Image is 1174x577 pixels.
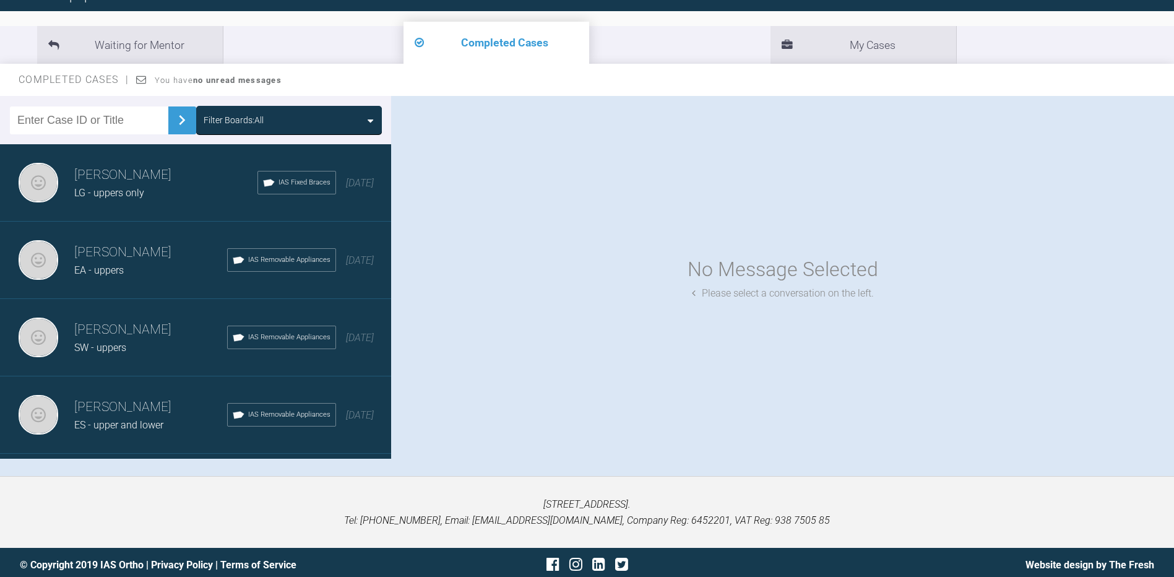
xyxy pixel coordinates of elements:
span: IAS Removable Appliances [248,254,330,266]
span: You have [155,76,282,85]
span: [DATE] [346,254,374,266]
span: IAS Removable Appliances [248,332,330,343]
span: ES - upper and lower [74,419,163,431]
a: Terms of Service [220,559,296,571]
a: Website design by The Fresh [1025,559,1154,571]
span: LG - uppers only [74,187,144,199]
h3: [PERSON_NAME] [74,242,227,263]
li: Waiting for Mentor [37,26,223,64]
img: Peter Steele [19,395,58,435]
h3: [PERSON_NAME] [74,397,227,418]
img: chevronRight.28bd32b0.svg [172,110,192,130]
li: Completed Cases [404,22,589,64]
li: My Cases [770,26,956,64]
span: [DATE] [346,332,374,344]
span: IAS Fixed Braces [278,177,330,188]
img: Peter Steele [19,240,58,280]
span: EA - uppers [74,264,124,276]
h3: [PERSON_NAME] [74,319,227,341]
div: © Copyright 2019 IAS Ortho | | [20,557,398,573]
div: No Message Selected [688,254,878,285]
div: Please select a conversation on the left. [692,285,874,302]
h3: [PERSON_NAME] [74,165,257,186]
p: [STREET_ADDRESS]. Tel: [PHONE_NUMBER], Email: [EMAIL_ADDRESS][DOMAIN_NAME], Company Reg: 6452201,... [20,497,1154,528]
span: Completed Cases [19,74,129,85]
img: Peter Steele [19,318,58,357]
span: [DATE] [346,177,374,189]
img: Peter Steele [19,163,58,202]
strong: no unread messages [193,76,282,85]
span: [DATE] [346,409,374,421]
div: Filter Boards: All [204,113,264,127]
a: Privacy Policy [151,559,213,571]
span: IAS Removable Appliances [248,409,330,420]
span: SW - uppers [74,342,126,354]
input: Enter Case ID or Title [10,106,168,134]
